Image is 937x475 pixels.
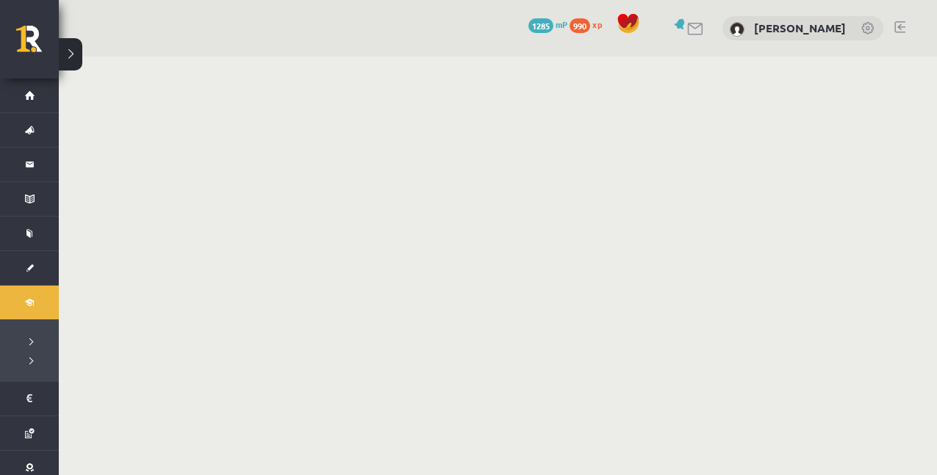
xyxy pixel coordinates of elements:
[730,22,744,37] img: Daniela Estere Smoroģina
[570,18,590,33] span: 990
[592,18,602,30] span: xp
[570,18,609,30] a: 990 xp
[528,18,567,30] a: 1285 mP
[16,26,59,62] a: Rīgas 1. Tālmācības vidusskola
[528,18,553,33] span: 1285
[754,21,846,35] a: [PERSON_NAME]
[556,18,567,30] span: mP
